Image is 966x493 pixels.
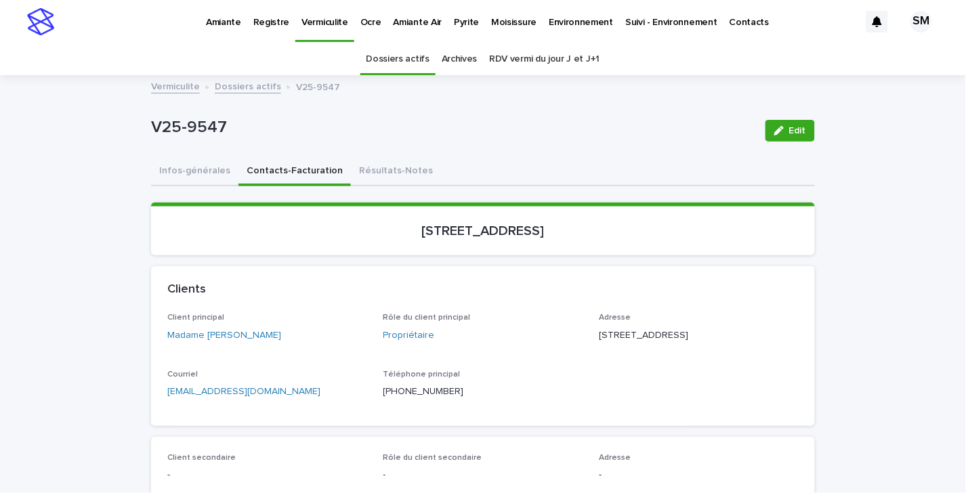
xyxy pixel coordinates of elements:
[599,314,631,322] span: Adresse
[167,370,198,379] span: Courriel
[910,11,932,33] div: SM
[383,468,583,482] p: -
[151,158,238,186] button: Infos-générales
[167,454,236,462] span: Client secondaire
[215,78,281,93] a: Dossiers actifs
[383,370,461,379] span: Téléphone principal
[789,126,806,135] span: Edit
[167,282,206,297] h2: Clients
[167,468,367,482] p: -
[238,158,351,186] button: Contacts-Facturation
[167,387,320,396] a: [EMAIL_ADDRESS][DOMAIN_NAME]
[489,43,600,75] a: RDV vermi du jour J et J+1
[599,454,631,462] span: Adresse
[151,78,200,93] a: Vermiculite
[383,454,482,462] span: Rôle du client secondaire
[167,223,799,239] p: [STREET_ADDRESS]
[442,43,478,75] a: Archives
[27,8,54,35] img: stacker-logo-s-only.png
[296,79,340,93] p: V25-9547
[151,118,755,137] p: V25-9547
[351,158,441,186] button: Résultats-Notes
[383,328,435,343] a: Propriétaire
[599,328,799,343] p: [STREET_ADDRESS]
[167,314,224,322] span: Client principal
[383,314,471,322] span: Rôle du client principal
[366,43,429,75] a: Dossiers actifs
[167,328,281,343] a: Madame [PERSON_NAME]
[599,468,799,482] p: -
[383,385,583,399] p: [PHONE_NUMBER]
[765,120,815,142] button: Edit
